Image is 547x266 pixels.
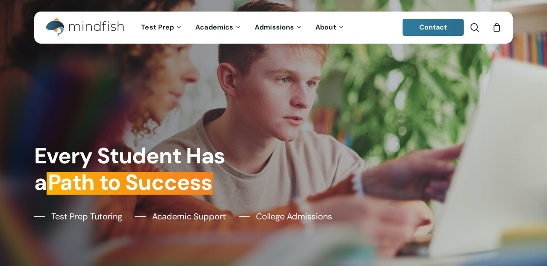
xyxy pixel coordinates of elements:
[47,168,213,197] em: Path to Success
[419,23,447,32] span: Contact
[34,12,513,44] header: Main Menu
[256,210,332,223] span: College Admissions
[135,12,351,44] nav: Main Menu
[141,23,174,32] span: Test Prep
[315,23,336,32] span: About
[135,210,226,223] a: Academic Support
[152,210,226,223] span: Academic Support
[51,210,122,223] span: Test Prep Tutoring
[309,24,351,31] a: About
[34,210,122,223] a: Test Prep Tutoring
[135,24,189,31] a: Test Prep
[195,23,233,32] span: Academics
[248,24,309,31] a: Admissions
[492,23,501,32] a: Cart
[34,143,268,195] h1: Every Student Has a
[403,19,464,36] a: Contact
[189,24,248,31] a: Academics
[239,210,332,223] a: College Admissions
[255,23,294,32] span: Admissions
